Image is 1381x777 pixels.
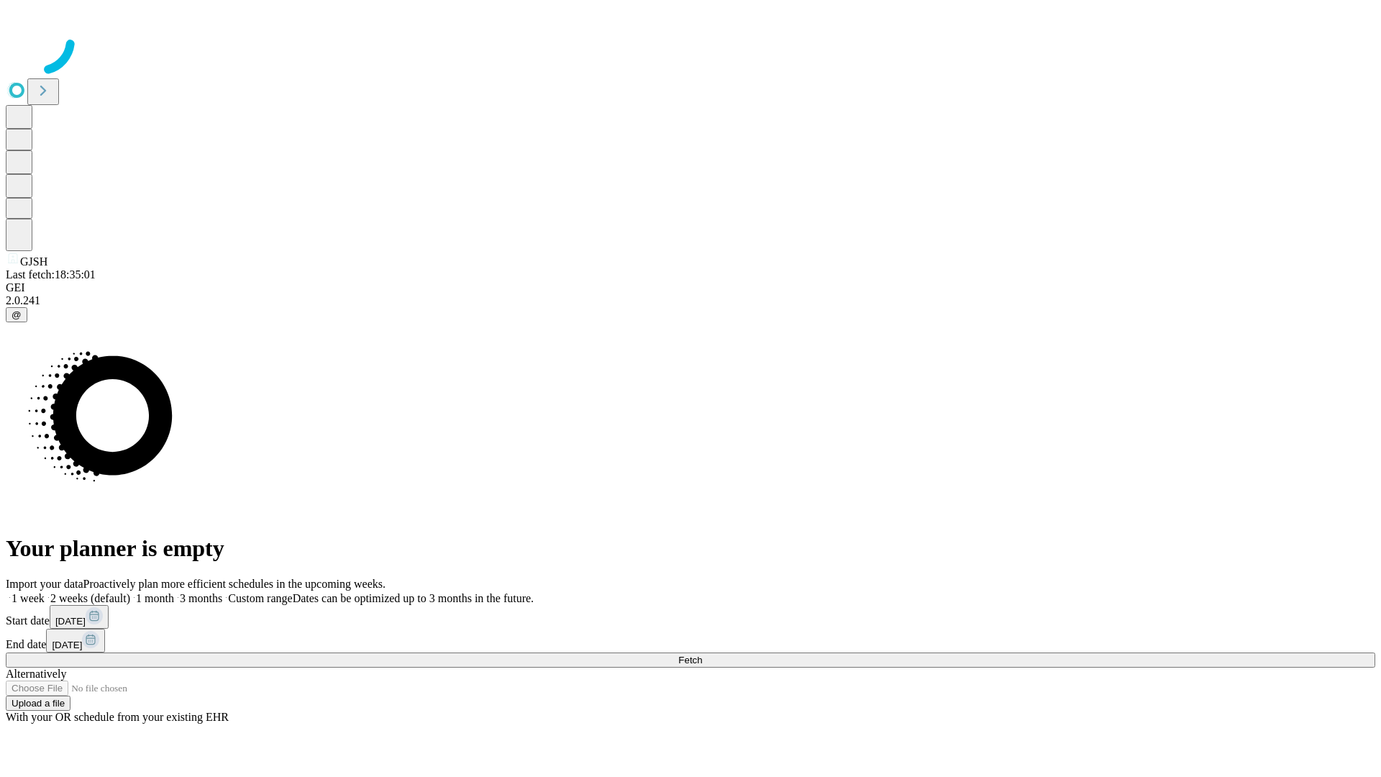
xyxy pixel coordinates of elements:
[228,592,292,604] span: Custom range
[6,294,1375,307] div: 2.0.241
[12,592,45,604] span: 1 week
[6,696,70,711] button: Upload a file
[83,578,386,590] span: Proactively plan more efficient schedules in the upcoming weeks.
[20,255,47,268] span: GJSH
[52,640,82,650] span: [DATE]
[6,268,96,281] span: Last fetch: 18:35:01
[55,616,86,627] span: [DATE]
[678,655,702,665] span: Fetch
[6,668,66,680] span: Alternatively
[46,629,105,653] button: [DATE]
[136,592,174,604] span: 1 month
[6,629,1375,653] div: End date
[6,653,1375,668] button: Fetch
[6,578,83,590] span: Import your data
[6,605,1375,629] div: Start date
[293,592,534,604] span: Dates can be optimized up to 3 months in the future.
[6,307,27,322] button: @
[180,592,222,604] span: 3 months
[6,281,1375,294] div: GEI
[6,535,1375,562] h1: Your planner is empty
[6,711,229,723] span: With your OR schedule from your existing EHR
[50,592,130,604] span: 2 weeks (default)
[50,605,109,629] button: [DATE]
[12,309,22,320] span: @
